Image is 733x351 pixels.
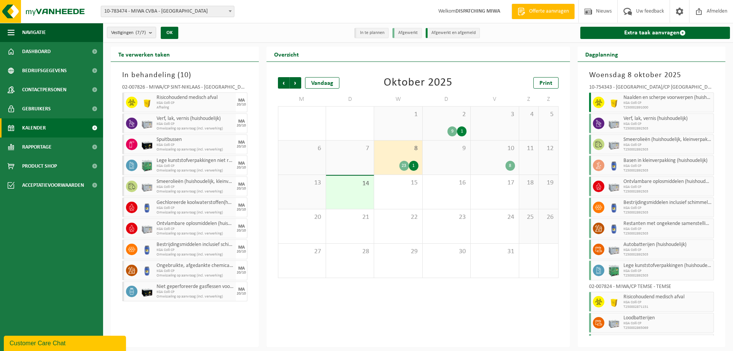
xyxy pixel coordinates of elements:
[623,168,712,173] span: T250002892503
[623,305,712,309] span: T250002871151
[578,47,626,61] h2: Dagplanning
[623,189,712,194] span: T250002892503
[519,92,539,106] td: Z
[157,168,234,173] span: Omwisseling op aanvraag (incl. verwerking)
[238,224,245,229] div: MA
[141,244,153,255] img: PB-OT-0120-HPE-00-02
[157,227,234,231] span: KGA Colli CP
[542,110,554,119] span: 5
[623,315,712,321] span: Loodbatterijen
[374,92,422,106] td: W
[237,124,246,128] div: 20/10
[533,77,559,89] a: Print
[141,97,153,108] img: LP-SB-00050-HPE-22
[238,203,245,208] div: MA
[330,213,370,222] span: 21
[157,248,234,252] span: KGA Colli CP
[238,182,245,187] div: MA
[330,247,370,256] span: 28
[589,85,714,92] div: 10-754343 - [GEOGRAPHIC_DATA]/CP [GEOGRAPHIC_DATA]-[GEOGRAPHIC_DATA] - [GEOGRAPHIC_DATA]-[GEOGRAP...
[157,179,234,185] span: Smeerolieën (huishoudelijk, kleinverpakking)
[282,247,322,256] span: 27
[266,47,307,61] h2: Overzicht
[542,213,554,222] span: 26
[22,176,84,195] span: Acceptatievoorwaarden
[426,110,467,119] span: 2
[623,294,712,300] span: Risicohoudend medisch afval
[623,158,712,164] span: Basen in kleinverpakking (huishoudelijk)
[157,164,234,168] span: KGA Colli CP
[237,103,246,107] div: 20/10
[608,139,620,150] img: PB-LB-0680-HPE-GY-11
[623,231,712,236] span: T250002892503
[278,92,326,106] td: M
[523,213,534,222] span: 25
[623,227,712,231] span: KGA Colli CP
[141,202,153,213] img: PB-OT-0120-HPE-00-02
[475,179,515,187] span: 17
[623,116,712,122] span: Verf, lak, vernis (huishoudelijk)
[237,187,246,191] div: 20/10
[623,147,712,152] span: T250002892503
[455,8,500,14] strong: DISPATCHING MIWA
[238,140,245,145] div: MA
[523,110,534,119] span: 4
[623,252,712,257] span: T250002892503
[608,160,620,171] img: PB-OT-0120-HPE-00-02
[157,116,234,122] span: Verf, lak, vernis (huishoudelijk)
[157,242,234,248] span: Bestrijdingsmiddelen inclusief schimmelwerende beschermingsmiddelen (huishoudelijk)
[22,23,46,42] span: Navigatie
[623,164,712,168] span: KGA Colli CP
[539,92,558,106] td: Z
[426,247,467,256] span: 30
[378,247,418,256] span: 29
[136,30,146,35] count: (7/7)
[238,287,245,292] div: MA
[623,105,712,110] span: T250002891000
[608,264,620,277] img: PB-HB-1400-HPE-GN-11
[157,95,234,101] span: Risicohoudend medisch afval
[22,42,51,61] span: Dashboard
[512,4,575,19] a: Offerte aanvragen
[623,185,712,189] span: KGA Colli CP
[589,70,714,81] h3: Woensdag 8 oktober 2025
[623,326,712,330] span: T250002865069
[278,77,289,89] span: Vorige
[608,317,620,328] img: PB-LB-0680-HPE-GY-11
[409,161,418,171] div: 1
[475,144,515,153] span: 10
[237,292,246,296] div: 20/10
[157,290,234,294] span: KGA Colli CP
[157,252,234,257] span: Omwisseling op aanvraag (incl. verwerking)
[623,273,712,278] span: T250002892503
[157,189,234,194] span: Omwisseling op aanvraag (incl. verwerking)
[238,161,245,166] div: MA
[542,179,554,187] span: 19
[141,265,153,276] img: PB-OT-0120-HPE-00-02
[527,8,571,15] span: Offerte aanvragen
[157,263,234,269] span: Ongebruikte, afgedankte chemicalien (huishoudelijk)
[608,244,620,255] img: PB-LB-0680-HPE-GY-11
[22,137,52,157] span: Rapportage
[608,202,620,213] img: PB-OT-0120-HPE-00-02
[378,110,418,119] span: 1
[623,321,712,326] span: KGA Colli CP
[623,269,712,273] span: KGA Colli CP
[237,271,246,275] div: 20/10
[426,179,467,187] span: 16
[157,294,234,299] span: Omwisseling op aanvraag (incl. verwerking)
[22,80,66,99] span: Contactpersonen
[157,147,234,152] span: Omwisseling op aanvraag (incl. verwerking)
[157,137,234,143] span: Spuitbussen
[623,221,712,227] span: Restanten met ongekende samenstelling (huishoudelijk)
[101,6,234,17] span: 10-783474 - MIWA CVBA - SINT-NIKLAAS
[237,250,246,254] div: 20/10
[157,158,234,164] span: Lege kunststofverpakkingen niet recycleerbaar
[623,101,712,105] span: KGA Colli CP
[457,126,467,136] div: 1
[141,181,153,192] img: PB-LB-0680-HPE-GY-11
[608,296,620,307] img: LP-SB-00050-HPE-22
[447,126,457,136] div: 9
[111,47,178,61] h2: Te verwerken taken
